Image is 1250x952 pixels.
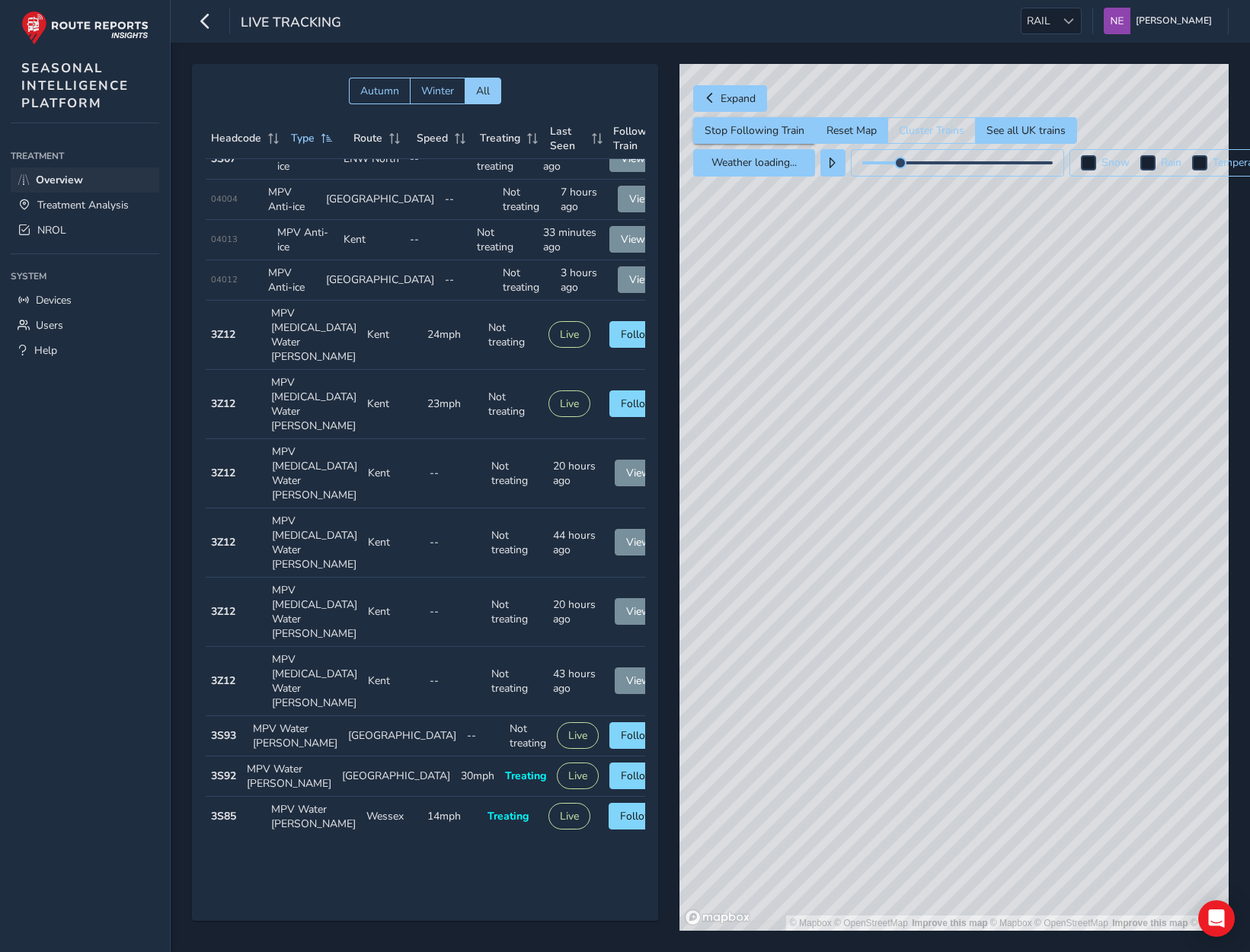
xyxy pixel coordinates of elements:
[211,234,238,245] span: 04013
[1021,8,1056,33] span: RAIL
[486,439,548,508] td: Not treating
[362,301,422,370] td: Kent
[211,535,235,549] strong: 3Z12
[618,266,665,293] button: View
[621,151,645,166] span: View
[548,508,609,578] td: 44 hours ago
[338,220,404,260] td: Kent
[241,756,337,797] td: MPV Water [PERSON_NAME]
[488,809,529,823] span: Treating
[557,722,599,749] button: Live
[272,220,338,260] td: MPV Anti-ice
[424,508,486,578] td: --
[548,439,609,508] td: 20 hours ago
[267,578,363,647] td: MPV [MEDICAL_DATA] Water [PERSON_NAME]
[620,809,654,823] span: Follow
[629,272,654,287] span: View
[486,578,548,647] td: Not treating
[629,192,654,206] span: View
[363,439,424,508] td: Kent
[34,343,57,358] span: Help
[615,598,662,625] button: View
[615,460,662,486] button: View
[21,59,129,112] span: SEASONAL INTELLIGENCE PLATFORM
[483,370,543,439] td: Not treating
[263,260,321,301] td: MPV Anti-ice
[480,131,520,145] span: Treating
[422,797,483,837] td: 14mph
[360,84,399,98] span: Autumn
[615,667,662,694] button: View
[609,321,666,348] button: Follow
[362,370,422,439] td: Kent
[410,78,465,104] button: Winter
[621,232,645,247] span: View
[472,139,538,180] td: Not treating
[349,78,410,104] button: Autumn
[486,508,548,578] td: Not treating
[615,529,662,556] button: View
[613,124,650,153] span: Follow Train
[538,139,604,180] td: 3 hours ago
[353,131,382,145] span: Route
[626,673,651,688] span: View
[248,716,343,756] td: MPV Water [PERSON_NAME]
[476,84,490,98] span: All
[11,145,159,167] div: Treatment
[211,193,238,205] span: 04004
[721,91,756,106] span: Expand
[626,535,651,549] span: View
[211,327,235,342] strong: 3Z12
[693,149,815,177] button: Weather loading...
[440,260,497,301] td: --
[263,180,321,220] td: MPV Anti-ice
[266,370,362,439] td: MPV [MEDICAL_DATA] Water [PERSON_NAME]
[505,769,546,783] span: Treating
[11,313,159,338] a: Users
[422,370,482,439] td: 23mph
[321,260,440,301] td: [GEOGRAPHIC_DATA]
[975,117,1077,144] button: See all UK trains
[626,466,651,480] span: View
[548,390,590,417] button: Live
[21,11,149,45] img: rr logo
[267,647,363,716] td: MPV [MEDICAL_DATA] Water [PERSON_NAME]
[497,260,555,301] td: Not treating
[11,193,159,218] a: Treatment Analysis
[557,763,599,789] button: Live
[211,466,235,480] strong: 3Z12
[424,578,486,647] td: --
[343,716,462,756] td: [GEOGRAPHIC_DATA]
[363,647,424,716] td: Kent
[211,151,236,166] strong: 3S07
[548,578,609,647] td: 20 hours ago
[36,173,83,187] span: Overview
[626,604,651,619] span: View
[37,223,66,237] span: NROL
[241,13,341,34] span: Live Tracking
[267,439,363,508] td: MPV [MEDICAL_DATA] Water [PERSON_NAME]
[266,797,361,837] td: MPV Water [PERSON_NAME]
[815,117,887,144] button: Reset Map
[424,647,486,716] td: --
[609,145,657,172] button: View
[272,139,338,180] td: MPV Anti-ice
[11,218,159,243] a: NROL
[11,338,159,363] a: Help
[550,124,587,153] span: Last Seen
[1198,900,1235,937] div: Open Intercom Messenger
[36,293,72,307] span: Devices
[548,321,590,348] button: Live
[548,647,609,716] td: 43 hours ago
[211,728,236,743] strong: 3S93
[424,439,486,508] td: --
[486,647,548,716] td: Not treating
[548,803,590,829] button: Live
[211,604,235,619] strong: 3Z12
[417,131,448,145] span: Speed
[1104,8,1130,34] img: diamond-layout
[11,167,159,193] a: Overview
[465,78,501,104] button: All
[363,578,424,647] td: Kent
[693,85,767,112] button: Expand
